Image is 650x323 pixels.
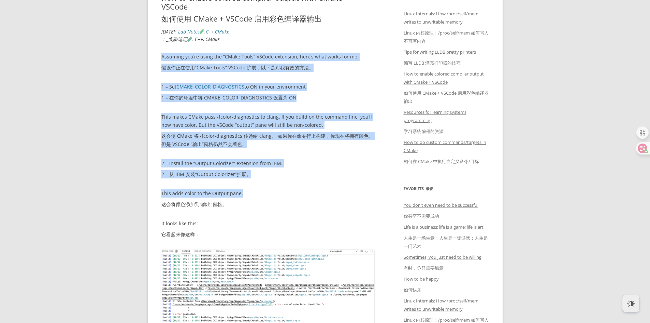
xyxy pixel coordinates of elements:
a: Tips for writing LLDB pretty printers编写 LLDB 漂亮打印器的技巧 [404,49,476,66]
a: CMake [215,28,229,35]
h3: Favorites [404,185,489,193]
font: 有时，你只需要愿意 [404,265,444,271]
p: This makes CMake pass -fcolor-diagnostics to clang. If you build on the command line, you’ll now ... [161,113,375,151]
font: 如何快乐 [404,287,421,293]
font: 如何在 CMake 中执行自定义命令/目标 [404,158,479,164]
font: 编写 LLDB 漂亮打印器的技巧 [404,60,461,66]
img: 🧪 [187,37,192,42]
a: Resources for learning systems programming学习系统编程的资源 [404,109,466,134]
a: Linux Internals: How /proc/self/mem writes to unwritable memoryLinux 内核原理：/proc/self/mem 如何写入不可写内存 [404,11,489,44]
i: : , , [161,28,230,43]
font: 这会将颜色添加到“输出”窗格。 [161,201,227,207]
p: 1 – Set to ON in your environment [161,83,375,105]
font: 如何使用 CMake + VSCode 启用彩色编译器输出 [404,90,489,104]
font: 学习系统编程的资源 [404,128,444,134]
a: You don’t even need to be successful你甚至不需要成功 [404,202,478,219]
a: C++ [206,28,214,35]
font: Linux 内核原理：/proc/self/mem 如何写入不可写内存 [404,30,489,44]
a: _Lab Notes [176,28,205,35]
font: 假设你正在使用“CMake Tools” VSCode 扩展，以下是对我有效的方法。 [161,64,314,71]
a: Sometimes, you just need to be willing有时，你只需要愿意 [404,254,481,271]
a: How to be happy如何快乐 [404,276,439,293]
a: How to enable colored compiler output with CMake + VSCode如何使用 CMake + VSCode 启用彩色编译器输出 [404,71,489,104]
font: 人生是一场生意；人生是一场游戏；人生是一门艺术 [404,235,488,249]
font: 它看起来像这样： [161,231,200,238]
p: Assuming you’re using the “CMake Tools” VSCode extension, here’s what works for me. [161,53,375,75]
font: 你甚至不需要成功 [404,213,439,219]
font: 1 – 在你的环境中将 CMAKE_COLOR_DIAGNOSTICS 设置为 ON [161,94,297,101]
p: It looks like this: [161,219,375,241]
font: 2 – 从 IBM 安装“Output Colorizer”扩展。 [161,171,251,177]
img: 🧪 [200,29,204,34]
time: [DATE] [161,28,175,35]
font: 如何使用 CMake + VSCode 启用彩色编译器输出 [161,13,322,24]
font: 最爱 [426,186,433,191]
a: How to do custom commands/targets in CMake如何在 CMake 中执行自定义命令/目标 [404,139,486,164]
font: 这会使 CMake 将 -fcolor-diagnostics 传递给 clang。 如果你在命令行上构建，你现在将拥有颜色。 但是 VSCode “输出”窗格仍然不会着色。 [161,133,373,147]
p: This adds color to the Output pane. [161,189,375,211]
font: ：_实验笔记 , C++, CMake [161,36,220,42]
a: Life is a business; life is a game; life is art人生是一场生意；人生是一场游戏；人生是一门艺术 [404,224,489,249]
a: CMAKE_COLOR_DIAGNOSTICS [176,83,244,90]
p: 2 – Install the “Output Colorizer” extension from IBM. [161,159,375,181]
